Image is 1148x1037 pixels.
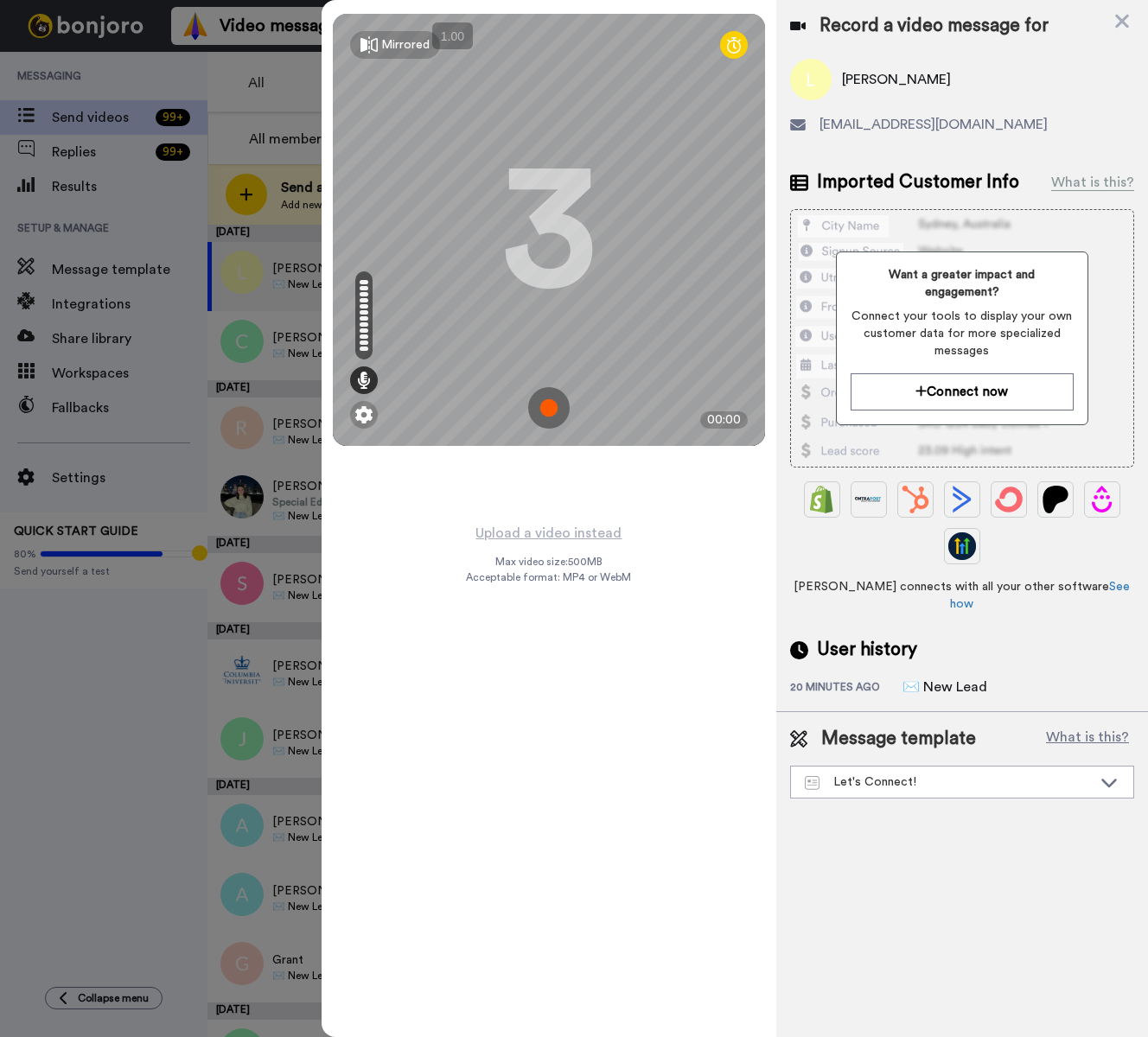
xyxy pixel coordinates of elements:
[902,486,929,513] img: Hubspot
[817,169,1019,195] span: Imported Customer Info
[948,532,976,560] img: GoHighLevel
[355,406,373,423] img: ic_gear.svg
[501,165,596,295] div: 3
[495,555,603,569] span: Max video size: 500 MB
[528,387,570,429] img: ic_record_start.svg
[790,578,1134,613] span: [PERSON_NAME] connects with all your other software
[817,637,917,663] span: User history
[1041,726,1134,752] button: What is this?
[851,373,1073,410] button: Connect now
[1088,486,1116,513] img: Drip
[948,486,976,513] img: ActiveCampaign
[821,726,976,752] span: Message template
[1051,172,1134,193] div: What is this?
[470,522,627,544] button: Upload a video instead
[808,486,836,513] img: Shopify
[851,266,1073,301] span: Want a greater impact and engagement?
[805,776,820,790] img: Message-temps.svg
[1042,486,1069,513] img: Patreon
[851,308,1073,359] span: Connect your tools to display your own customer data for more specialized messages
[902,677,989,697] div: ✉️ New Lead
[790,680,902,697] div: 20 minutes ago
[950,581,1130,610] a: See how
[855,486,883,513] img: Ontraport
[995,486,1023,513] img: ConvertKit
[820,114,1048,135] span: [EMAIL_ADDRESS][DOMAIN_NAME]
[700,411,748,429] div: 00:00
[805,773,1092,791] div: Let's Connect!
[466,570,631,584] span: Acceptable format: MP4 or WebM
